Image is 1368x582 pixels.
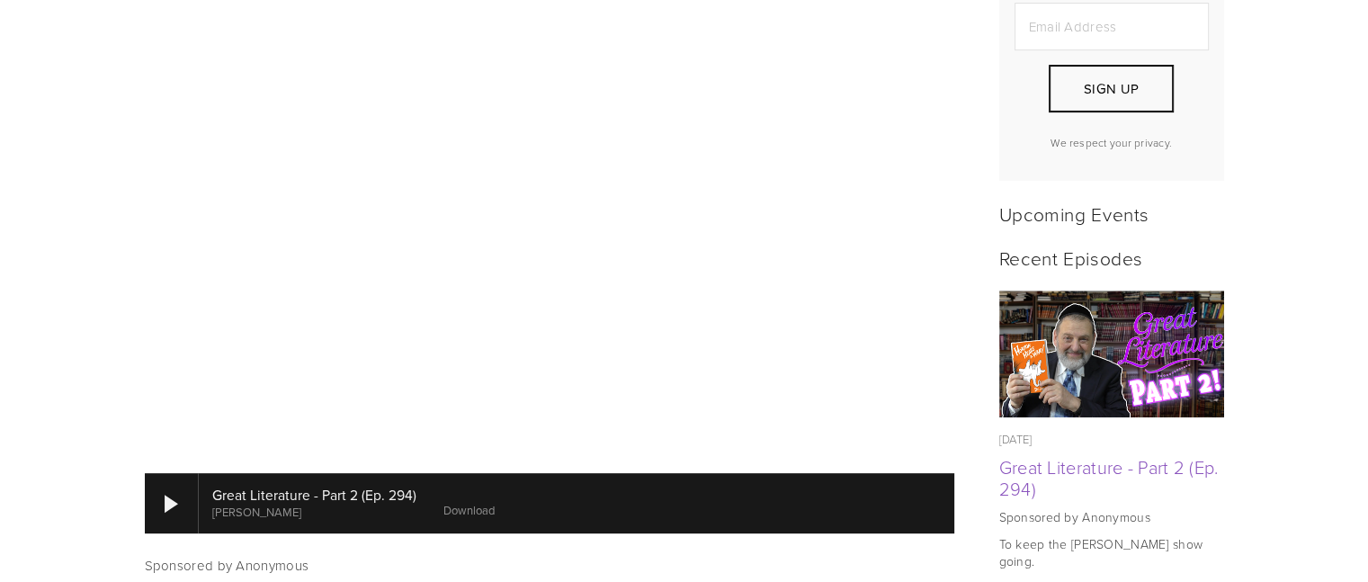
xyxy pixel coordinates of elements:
h2: Recent Episodes [999,246,1224,269]
h2: Upcoming Events [999,202,1224,225]
img: Great Literature - Part 2 (Ep. 294) [998,291,1224,417]
a: Great Literature - Part 2 (Ep. 294) [999,454,1219,501]
p: Sponsored by Anonymous [145,555,954,577]
span: Sign Up [1084,79,1139,98]
p: We respect your privacy. [1015,135,1209,150]
p: To keep the [PERSON_NAME] show going. [999,535,1224,570]
p: Sponsored by Anonymous [999,508,1224,526]
input: Email Address [1015,3,1209,50]
time: [DATE] [999,431,1033,447]
a: Great Literature - Part 2 (Ep. 294) [999,291,1224,417]
button: Sign Up [1049,65,1173,112]
a: Download [443,502,495,518]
